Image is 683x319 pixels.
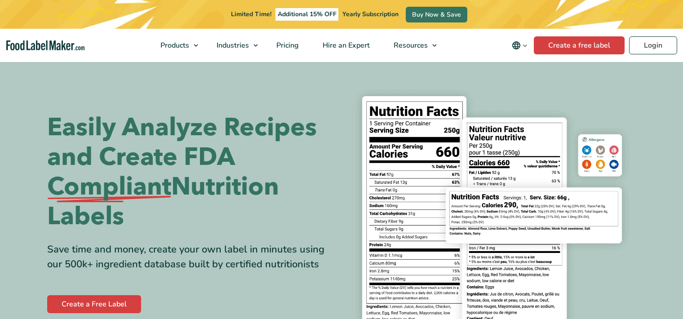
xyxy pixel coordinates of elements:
a: Products [149,29,203,62]
a: Pricing [265,29,309,62]
span: Compliant [47,172,171,202]
a: Food Label Maker homepage [6,40,84,51]
span: Limited Time! [231,10,271,18]
span: Resources [391,40,429,50]
a: Industries [205,29,262,62]
a: Create a Free Label [47,295,141,313]
span: Additional 15% OFF [275,8,339,21]
a: Create a free label [534,36,625,54]
a: Login [629,36,677,54]
a: Hire an Expert [311,29,380,62]
span: Yearly Subscription [342,10,399,18]
span: Hire an Expert [320,40,371,50]
span: Industries [214,40,250,50]
h1: Easily Analyze Recipes and Create FDA Nutrition Labels [47,113,335,231]
button: Change language [506,36,534,54]
div: Save time and money, create your own label in minutes using our 500k+ ingredient database built b... [47,242,335,272]
a: Resources [382,29,441,62]
span: Pricing [274,40,300,50]
a: Buy Now & Save [406,7,467,22]
span: Products [158,40,190,50]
